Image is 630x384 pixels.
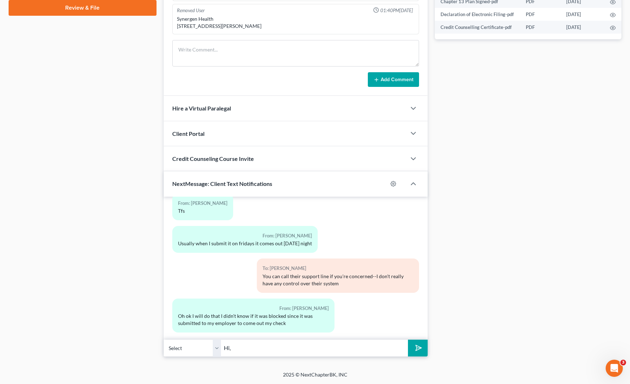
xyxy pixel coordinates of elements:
td: PDF [520,8,561,21]
span: Client Portal [172,130,205,137]
div: From: [PERSON_NAME] [178,199,227,207]
div: Removed User [177,7,205,14]
iframe: Intercom live chat [606,360,623,377]
td: Declaration of Electronic Filing-pdf [435,8,520,21]
td: [DATE] [561,8,604,21]
td: PDF [520,21,561,34]
span: Hire a Virtual Paralegal [172,105,231,112]
div: To: [PERSON_NAME] [263,264,413,272]
td: Credit Counselling Certificate-pdf [435,21,520,34]
td: [DATE] [561,21,604,34]
div: 2025 © NextChapterBK, INC [111,371,519,384]
div: Usually when I submit it on fridays it comes out [DATE] night [178,240,312,247]
div: From: [PERSON_NAME] [178,304,329,312]
div: Tfs [178,207,227,215]
span: 01:40PM[DATE] [380,7,413,14]
div: From: [PERSON_NAME] [178,232,312,240]
div: Synergen Health [STREET_ADDRESS][PERSON_NAME] [177,15,414,30]
div: Oh ok I will do that I didn't know if it was blocked since it was submitted to my employer to com... [178,312,329,327]
span: Credit Counseling Course Invite [172,155,254,162]
div: You can call their support line if you're concerned--I don't really have any control over their s... [263,273,413,287]
span: NextMessage: Client Text Notifications [172,180,272,187]
button: Add Comment [368,72,419,87]
span: 3 [620,360,626,365]
input: Say something... [221,339,408,357]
